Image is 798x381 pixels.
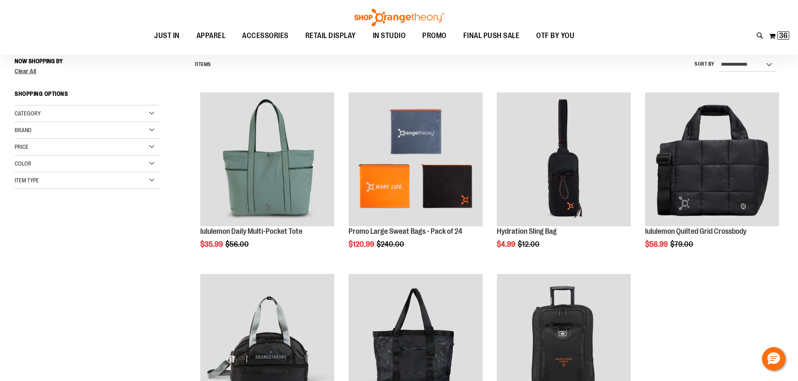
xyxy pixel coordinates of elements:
[188,26,234,46] a: APPAREL
[15,172,160,189] div: Item Type
[15,122,160,139] div: Brand
[497,92,631,226] img: Product image for Hydration Sling Bag
[349,227,462,235] a: Promo Large Sweat Bags - Pack of 24
[15,110,41,117] span: Category
[645,92,779,228] a: lululemon Quilted Grid Crossbody
[349,92,483,228] a: Product image for Large Sweat Bags - Pack of 24
[15,54,67,68] button: Now Shopping by
[518,240,541,248] span: $12.00
[364,26,414,46] a: IN STUDIO
[349,240,375,248] span: $120.99
[695,61,715,68] label: Sort By
[242,26,289,45] span: ACCESSORIES
[200,92,334,226] img: lululemon Daily Multi-Pocket Tote
[528,26,583,46] a: OTF BY YOU
[536,26,574,45] span: OTF BY YOU
[15,143,28,150] span: Price
[422,26,447,45] span: PROMO
[15,139,160,156] div: Price
[344,88,487,270] div: product
[373,26,406,45] span: IN STUDIO
[497,92,631,228] a: Product image for Hydration Sling Bag
[455,26,528,45] a: FINAL PUSH SALE
[493,88,635,270] div: product
[414,26,455,46] a: PROMO
[200,227,302,235] a: lululemon Daily Multi-Pocket Tote
[353,9,445,26] img: Shop Orangetheory
[297,26,364,46] a: RETAIL DISPLAY
[349,92,483,226] img: Product image for Large Sweat Bags - Pack of 24
[196,88,338,270] div: product
[15,87,160,105] strong: Shopping Options
[15,156,160,172] div: Color
[463,26,520,45] span: FINAL PUSH SALE
[15,177,39,184] span: Item Type
[15,68,160,74] a: Clear All
[15,68,36,74] span: Clear All
[15,127,31,133] span: Brand
[645,240,669,248] span: $56.99
[15,105,160,122] div: Category
[497,227,557,235] a: Hydration Sling Bag
[234,26,297,46] a: ACCESSORIES
[200,240,224,248] span: $35.99
[194,61,197,67] span: 7
[146,26,188,46] a: JUST IN
[645,92,779,226] img: lululemon Quilted Grid Crossbody
[377,240,405,248] span: $240.00
[305,26,356,45] span: RETAIL DISPLAY
[194,58,211,71] h2: Items
[645,227,746,235] a: lululemon Quilted Grid Crossbody
[15,160,31,167] span: Color
[196,26,226,45] span: APPAREL
[497,240,517,248] span: $4.99
[762,347,785,371] button: Hello, have a question? Let’s chat.
[154,26,180,45] span: JUST IN
[670,240,695,248] span: $79.00
[779,31,788,40] span: 36
[641,88,783,270] div: product
[200,92,334,228] a: lululemon Daily Multi-Pocket Tote
[225,240,250,248] span: $56.00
